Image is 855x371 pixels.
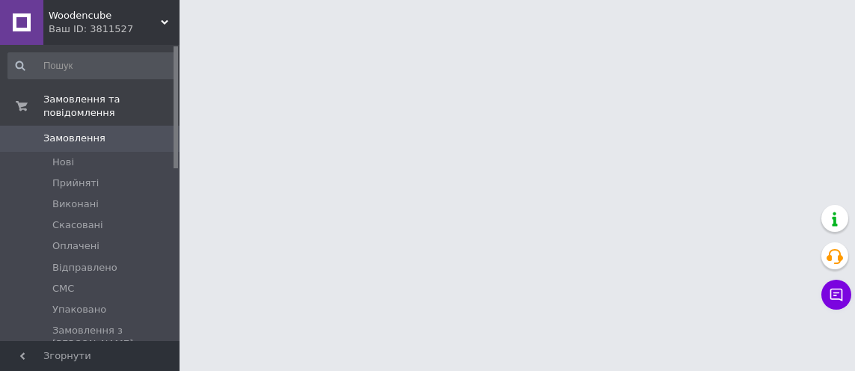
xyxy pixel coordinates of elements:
span: Скасовані [52,218,103,232]
span: Відправлено [52,261,117,275]
span: Упаковано [52,303,106,316]
div: Ваш ID: 3811527 [49,22,180,36]
span: Замовлення та повідомлення [43,93,180,120]
span: Оплачені [52,239,99,253]
span: Замовлення з [PERSON_NAME] [52,324,175,351]
span: Нові [52,156,74,169]
span: СМС [52,282,74,295]
input: Пошук [7,52,177,79]
span: Замовлення [43,132,105,145]
span: Woodencube [49,9,161,22]
span: Виконані [52,197,99,211]
span: Прийняті [52,177,99,190]
button: Чат з покупцем [821,280,851,310]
